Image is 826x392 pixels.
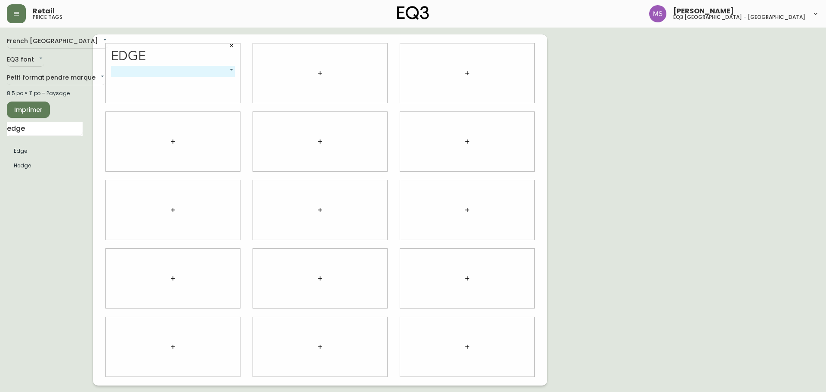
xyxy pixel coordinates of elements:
[7,158,83,173] li: Hedge
[673,15,805,20] h5: eq3 [GEOGRAPHIC_DATA] - [GEOGRAPHIC_DATA]
[7,144,83,158] li: Petit format pendre marque
[33,8,55,15] span: Retail
[649,5,666,22] img: 1b6e43211f6f3cc0b0729c9049b8e7af
[7,102,50,118] button: Imprimer
[14,105,43,115] span: Imprimer
[7,90,83,97] div: 8.5 po × 11 po – Paysage
[7,34,108,49] div: French [GEOGRAPHIC_DATA]
[673,8,734,15] span: [PERSON_NAME]
[33,15,62,20] h5: price tags
[7,53,44,67] div: EQ3 font
[397,6,429,20] img: logo
[7,122,83,136] input: Recherche
[7,71,106,85] div: Petit format pendre marque
[111,50,235,63] div: Edge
